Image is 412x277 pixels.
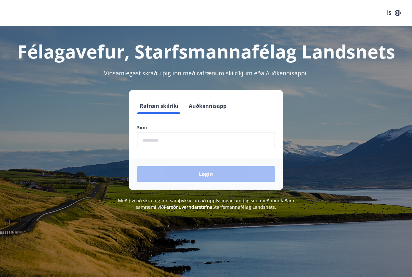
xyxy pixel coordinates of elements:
[383,7,404,19] button: ÍS
[137,124,275,131] label: Sími
[186,98,229,114] button: Auðkennisapp
[137,98,181,114] button: Rafræn skilríki
[118,197,294,210] span: Með því að skrá þig inn samþykkir þú að upplýsingar um þig séu meðhöndlaðar í samræmi við Starfsm...
[164,204,212,210] a: Persónuverndarstefna
[8,39,404,64] h1: Félagavefur, Starfsmannafélag Landsnets
[104,69,308,77] span: Vinsamlegast skráðu þig inn með rafrænum skilríkjum eða Auðkennisappi.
